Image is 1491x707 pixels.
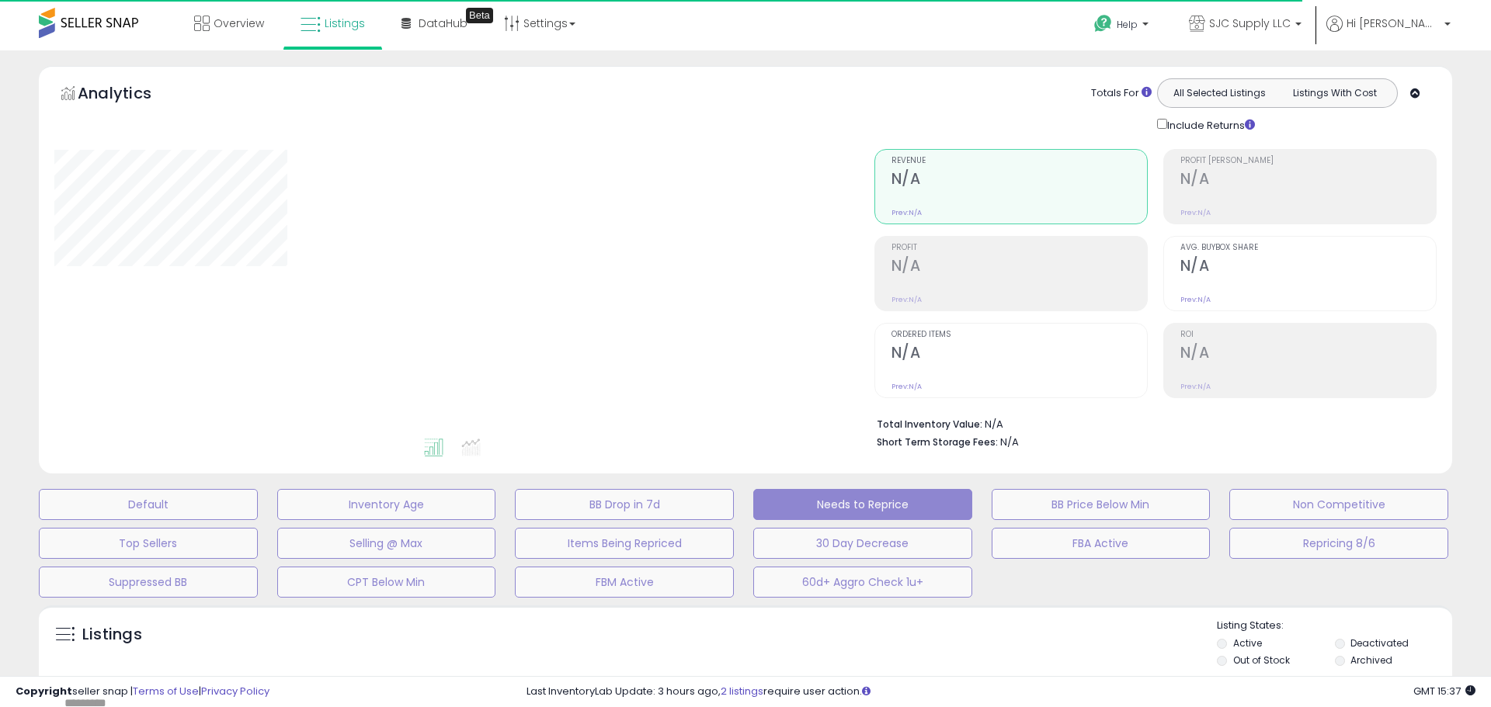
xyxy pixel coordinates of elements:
[877,435,998,449] b: Short Term Storage Fees:
[1145,116,1274,133] div: Include Returns
[1277,83,1392,103] button: Listings With Cost
[16,684,269,699] div: seller snap | |
[16,684,72,698] strong: Copyright
[1180,244,1436,252] span: Avg. Buybox Share
[891,257,1147,278] h2: N/A
[39,489,258,520] button: Default
[992,528,1211,559] button: FBA Active
[891,382,922,391] small: Prev: N/A
[39,528,258,559] button: Top Sellers
[1180,344,1436,365] h2: N/A
[515,489,734,520] button: BB Drop in 7d
[891,331,1147,339] span: Ordered Items
[515,528,734,559] button: Items Being Repriced
[1091,86,1152,101] div: Totals For
[1093,14,1113,33] i: Get Help
[753,489,972,520] button: Needs to Reprice
[277,528,496,559] button: Selling @ Max
[78,82,182,108] h5: Analytics
[1180,331,1436,339] span: ROI
[992,489,1211,520] button: BB Price Below Min
[753,567,972,598] button: 60d+ Aggro Check 1u+
[1347,16,1440,31] span: Hi [PERSON_NAME]
[1180,257,1436,278] h2: N/A
[419,16,467,31] span: DataHub
[891,157,1147,165] span: Revenue
[1180,382,1211,391] small: Prev: N/A
[277,489,496,520] button: Inventory Age
[877,418,982,431] b: Total Inventory Value:
[753,528,972,559] button: 30 Day Decrease
[1162,83,1277,103] button: All Selected Listings
[1180,170,1436,191] h2: N/A
[891,244,1147,252] span: Profit
[1180,208,1211,217] small: Prev: N/A
[1326,16,1451,50] a: Hi [PERSON_NAME]
[214,16,264,31] span: Overview
[1000,435,1019,449] span: N/A
[891,170,1147,191] h2: N/A
[277,567,496,598] button: CPT Below Min
[1229,528,1448,559] button: Repricing 8/6
[1082,2,1164,50] a: Help
[1209,16,1291,31] span: SJC Supply LLC
[891,208,922,217] small: Prev: N/A
[891,295,922,304] small: Prev: N/A
[877,414,1425,432] li: N/A
[1180,295,1211,304] small: Prev: N/A
[1180,157,1436,165] span: Profit [PERSON_NAME]
[466,8,493,23] div: Tooltip anchor
[325,16,365,31] span: Listings
[39,567,258,598] button: Suppressed BB
[515,567,734,598] button: FBM Active
[1229,489,1448,520] button: Non Competitive
[1117,18,1138,31] span: Help
[891,344,1147,365] h2: N/A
